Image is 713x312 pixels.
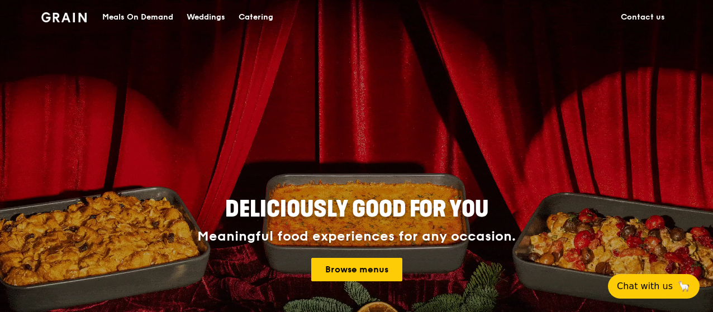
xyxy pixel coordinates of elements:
a: Weddings [180,1,232,34]
div: Meals On Demand [102,1,173,34]
span: Chat with us [617,280,673,293]
div: Weddings [187,1,225,34]
div: Meaningful food experiences for any occasion. [155,229,558,244]
a: Catering [232,1,280,34]
span: Deliciously good for you [225,196,488,223]
a: Contact us [614,1,672,34]
a: Browse menus [311,258,402,281]
span: 🦙 [677,280,691,293]
img: Grain [41,12,87,22]
div: Catering [239,1,273,34]
button: Chat with us🦙 [608,274,700,299]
